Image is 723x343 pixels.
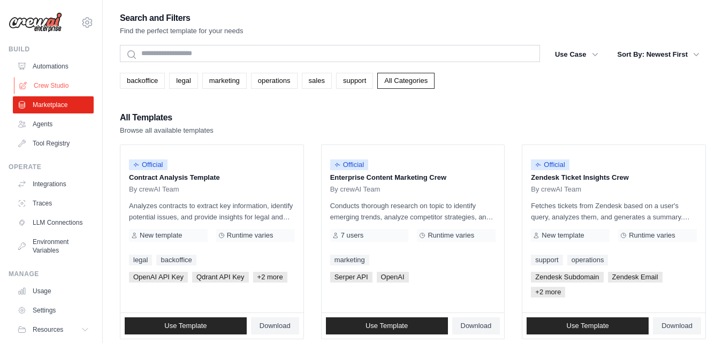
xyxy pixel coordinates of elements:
p: Conducts thorough research on topic to identify emerging trends, analyze competitor strategies, a... [330,200,496,223]
span: Official [330,159,369,170]
a: Download [452,317,500,334]
a: Automations [13,58,94,75]
span: By crewAI Team [531,185,581,194]
a: Crew Studio [14,77,95,94]
button: Sort By: Newest First [611,45,706,64]
a: Tool Registry [13,135,94,152]
span: Use Template [366,322,408,330]
button: Use Case [549,45,605,64]
a: LLM Connections [13,214,94,231]
a: All Categories [377,73,435,89]
a: Use Template [527,317,649,334]
span: Runtime varies [629,231,675,240]
p: Fetches tickets from Zendesk based on a user's query, analyzes them, and generates a summary. Out... [531,200,697,223]
p: Find the perfect template for your needs [120,26,243,36]
span: Runtime varies [428,231,474,240]
span: Zendesk Email [608,272,663,283]
a: marketing [202,73,247,89]
h2: All Templates [120,110,214,125]
a: legal [129,255,152,265]
div: Build [9,45,94,54]
a: Use Template [326,317,448,334]
img: Logo [9,12,62,33]
span: Qdrant API Key [192,272,249,283]
h2: Search and Filters [120,11,243,26]
button: Resources [13,321,94,338]
a: Settings [13,302,94,319]
a: support [531,255,562,265]
span: OpenAI API Key [129,272,188,283]
a: Agents [13,116,94,133]
p: Contract Analysis Template [129,172,295,183]
p: Enterprise Content Marketing Crew [330,172,496,183]
a: Download [251,317,299,334]
span: Official [531,159,569,170]
span: New template [140,231,182,240]
span: Official [129,159,168,170]
a: backoffice [156,255,196,265]
span: Zendesk Subdomain [531,272,603,283]
a: Integrations [13,176,94,193]
span: By crewAI Team [330,185,380,194]
a: Usage [13,283,94,300]
p: Analyzes contracts to extract key information, identify potential issues, and provide insights fo... [129,200,295,223]
span: Download [661,322,692,330]
a: Environment Variables [13,233,94,259]
span: New template [542,231,584,240]
span: Use Template [164,322,207,330]
a: Download [653,317,701,334]
a: sales [302,73,332,89]
p: Zendesk Ticket Insights Crew [531,172,697,183]
span: Resources [33,325,63,334]
span: Use Template [567,322,609,330]
span: 7 users [341,231,364,240]
a: support [336,73,373,89]
span: +2 more [253,272,287,283]
a: Use Template [125,317,247,334]
a: Traces [13,195,94,212]
div: Manage [9,270,94,278]
a: legal [169,73,197,89]
a: marketing [330,255,369,265]
a: operations [251,73,298,89]
a: Marketplace [13,96,94,113]
span: Download [461,322,492,330]
span: By crewAI Team [129,185,179,194]
span: +2 more [531,287,565,298]
span: Runtime varies [227,231,273,240]
a: operations [567,255,608,265]
span: Serper API [330,272,372,283]
div: Operate [9,163,94,171]
a: backoffice [120,73,165,89]
p: Browse all available templates [120,125,214,136]
span: Download [260,322,291,330]
span: OpenAI [377,272,409,283]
